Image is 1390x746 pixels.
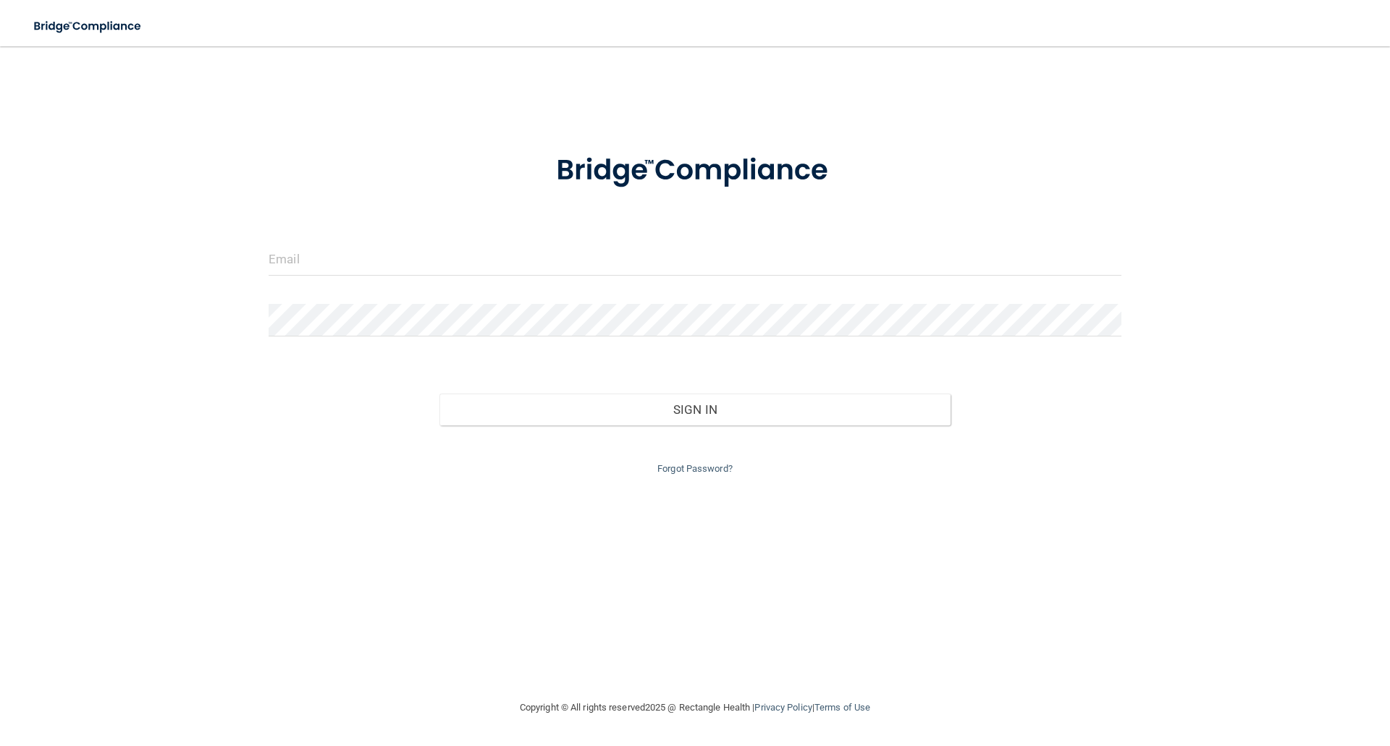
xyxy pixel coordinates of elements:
[526,133,864,208] img: bridge_compliance_login_screen.278c3ca4.svg
[22,12,155,41] img: bridge_compliance_login_screen.278c3ca4.svg
[754,702,812,713] a: Privacy Policy
[431,684,959,731] div: Copyright © All rights reserved 2025 @ Rectangle Health | |
[814,702,870,713] a: Terms of Use
[657,463,733,474] a: Forgot Password?
[269,243,1121,276] input: Email
[439,394,951,425] button: Sign In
